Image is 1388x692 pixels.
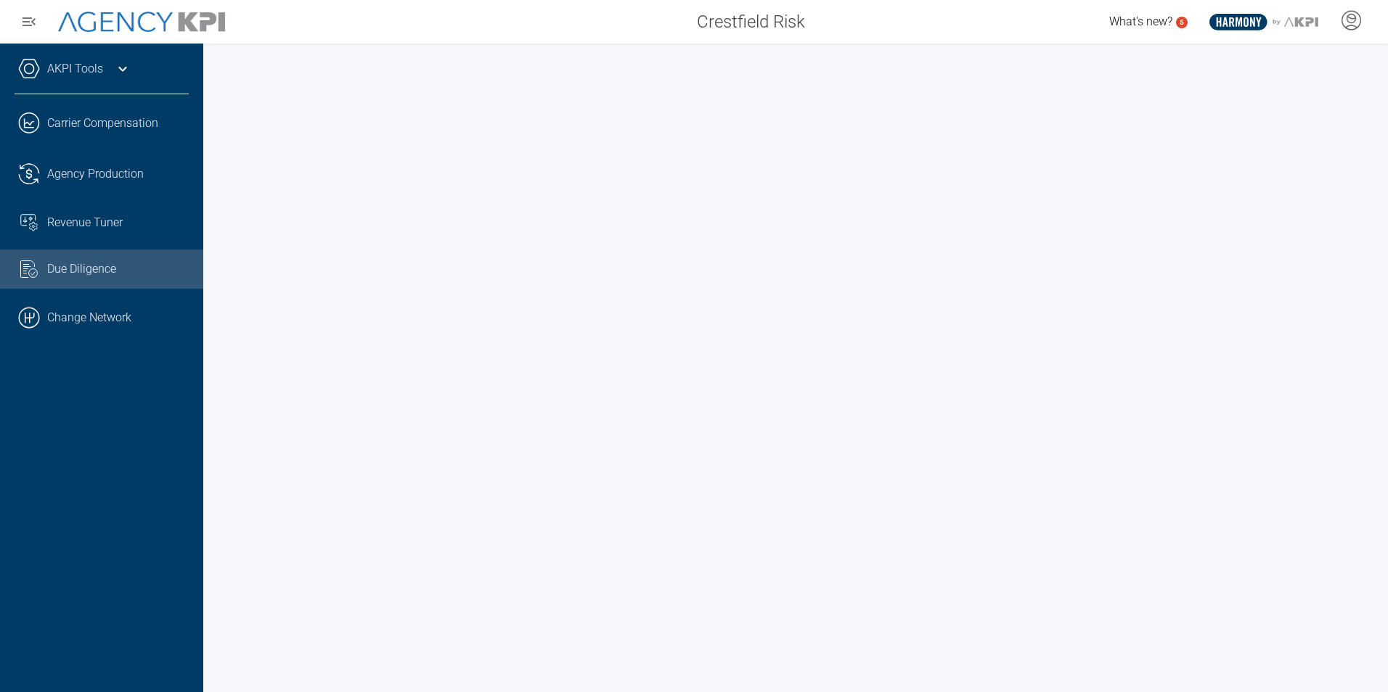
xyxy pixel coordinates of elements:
[47,214,123,231] span: Revenue Tuner
[47,165,144,183] span: Agency Production
[1176,17,1188,28] a: 5
[47,260,116,278] span: Due Diligence
[58,12,225,33] img: AgencyKPI
[697,9,805,35] span: Crestfield Risk
[1180,18,1184,26] text: 5
[1109,15,1172,28] span: What's new?
[47,60,103,78] a: AKPI Tools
